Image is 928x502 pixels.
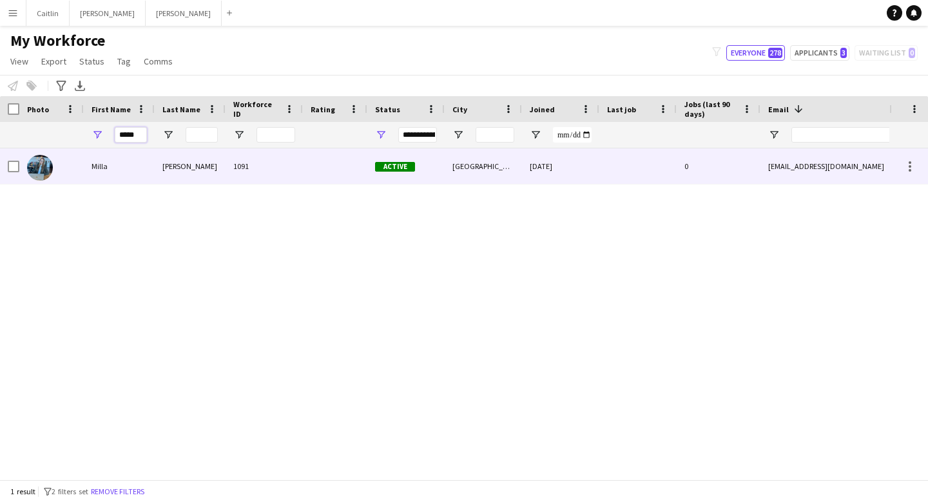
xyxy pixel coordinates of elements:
[311,105,335,114] span: Rating
[26,1,70,26] button: Caitlin
[677,148,760,184] div: 0
[162,129,174,141] button: Open Filter Menu
[70,1,146,26] button: [PERSON_NAME]
[607,105,636,114] span: Last job
[79,55,104,67] span: Status
[74,53,110,70] a: Status
[256,127,295,143] input: Workforce ID Filter Input
[790,45,849,61] button: Applicants3
[768,48,782,58] span: 278
[92,129,103,141] button: Open Filter Menu
[10,31,105,50] span: My Workforce
[476,127,514,143] input: City Filter Input
[445,148,522,184] div: [GEOGRAPHIC_DATA]
[27,105,49,114] span: Photo
[375,105,400,114] span: Status
[52,487,88,496] span: 2 filters set
[233,99,280,119] span: Workforce ID
[10,55,28,67] span: View
[553,127,592,143] input: Joined Filter Input
[452,105,467,114] span: City
[530,129,541,141] button: Open Filter Menu
[139,53,178,70] a: Comms
[117,55,131,67] span: Tag
[768,105,789,114] span: Email
[155,148,226,184] div: [PERSON_NAME]
[53,78,69,94] app-action-btn: Advanced filters
[452,129,464,141] button: Open Filter Menu
[5,53,34,70] a: View
[233,129,245,141] button: Open Filter Menu
[112,53,136,70] a: Tag
[768,129,780,141] button: Open Filter Menu
[115,127,147,143] input: First Name Filter Input
[146,1,222,26] button: [PERSON_NAME]
[726,45,785,61] button: Everyone278
[375,129,387,141] button: Open Filter Menu
[72,78,88,94] app-action-btn: Export XLSX
[27,155,53,181] img: Milla Cass
[36,53,72,70] a: Export
[144,55,173,67] span: Comms
[84,148,155,184] div: Milla
[41,55,66,67] span: Export
[88,485,147,499] button: Remove filters
[92,105,131,114] span: First Name
[226,148,303,184] div: 1091
[186,127,218,143] input: Last Name Filter Input
[684,99,737,119] span: Jobs (last 90 days)
[840,48,847,58] span: 3
[162,105,200,114] span: Last Name
[522,148,599,184] div: [DATE]
[530,105,555,114] span: Joined
[375,162,415,172] span: Active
